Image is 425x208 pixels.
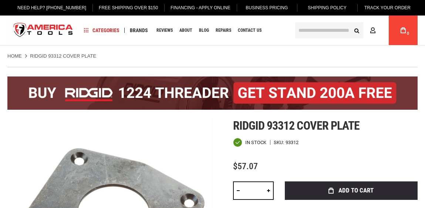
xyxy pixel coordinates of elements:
img: BOGO: Buy the RIDGID® 1224 Threader (26092), get the 92467 200A Stand FREE! [7,76,418,110]
a: Contact Us [235,25,265,35]
span: 0 [407,31,409,35]
span: Shipping Policy [308,5,347,10]
strong: RIDGID 93312 COVER PLATE [30,53,96,59]
span: $57.07 [233,161,258,171]
a: store logo [7,17,79,44]
a: Categories [81,25,123,35]
span: Contact Us [238,28,262,33]
button: Search [350,23,364,37]
span: Repairs [216,28,231,33]
span: Blog [199,28,209,33]
strong: SKU [274,140,286,145]
div: 93312 [286,140,298,145]
a: 0 [396,16,410,45]
a: Home [7,53,22,59]
a: Brands [127,25,151,35]
a: Blog [196,25,212,35]
span: In stock [245,140,266,145]
a: Reviews [153,25,176,35]
button: Add to Cart [285,181,418,200]
div: Availability [233,138,266,147]
a: About [176,25,196,35]
span: Add to Cart [338,187,374,194]
span: Brands [130,28,148,33]
img: America Tools [7,17,79,44]
span: About [179,28,192,33]
a: Repairs [212,25,235,35]
span: Ridgid 93312 cover plate [233,119,360,133]
span: Categories [84,28,119,33]
span: Reviews [156,28,173,33]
